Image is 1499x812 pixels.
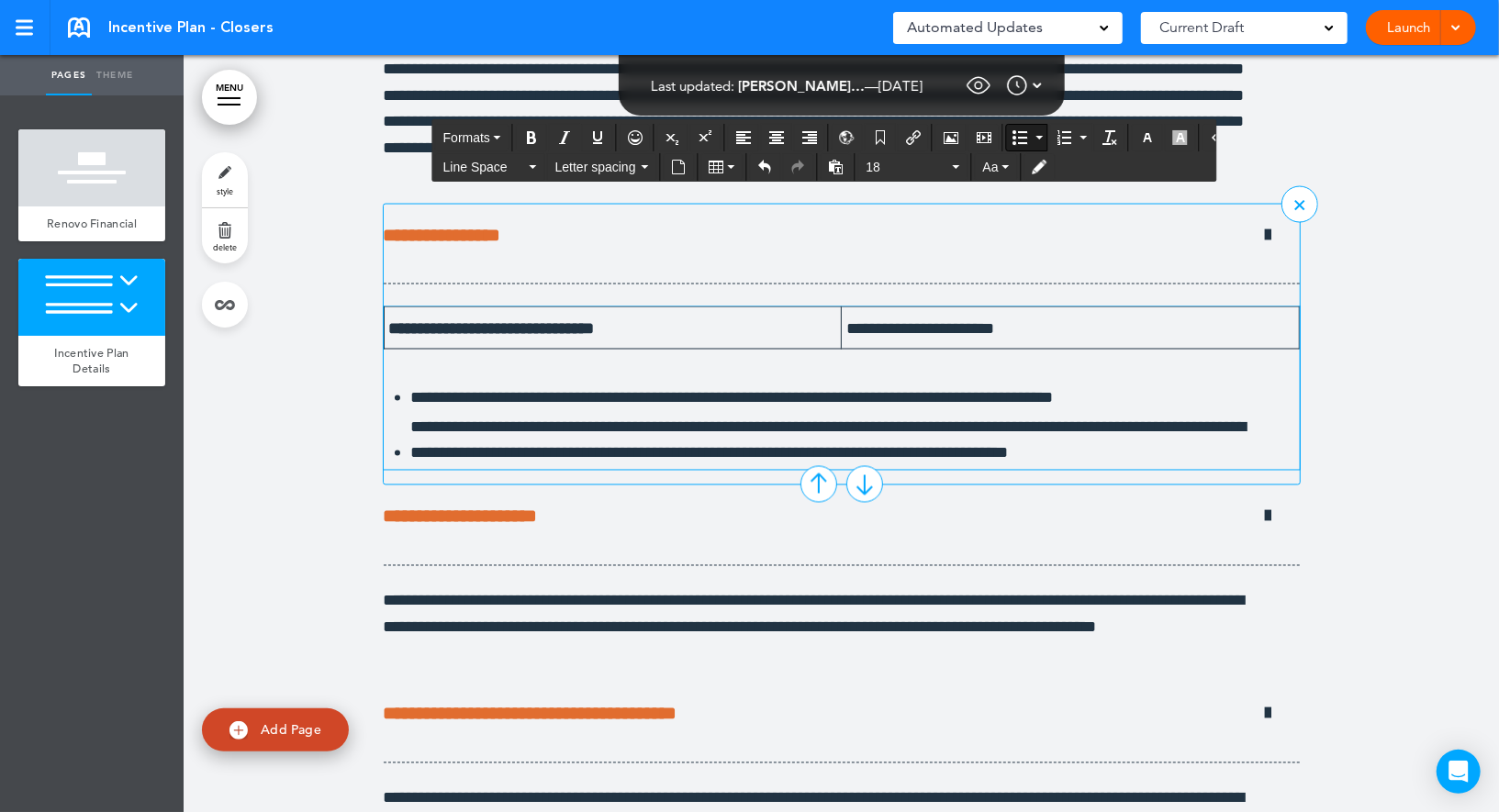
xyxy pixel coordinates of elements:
div: Bold [516,124,547,151]
a: Theme [92,55,138,95]
a: MENU [202,70,257,125]
div: Open Intercom Messenger [1437,750,1481,794]
span: Formats [443,130,490,145]
a: Pages [46,55,92,95]
span: Aa [983,160,999,174]
span: [DATE] [879,77,923,95]
div: Numbered list [1050,124,1092,151]
span: Automated Updates [907,15,1043,40]
div: Italic [549,124,580,151]
div: Clear formatting [1094,124,1125,151]
div: Insert/edit media [968,124,1000,151]
img: arrow-down-white.svg [1033,74,1042,96]
a: Launch [1380,10,1437,45]
span: Last updated: [652,77,735,95]
div: Align left [728,124,759,151]
div: Airmason image [935,124,967,151]
div: Align right [794,124,825,151]
span: delete [213,241,237,252]
span: [PERSON_NAME]… [739,77,866,95]
div: Source code [1203,124,1234,151]
a: Renovo Financial [18,206,165,241]
div: Paste as text [821,153,852,181]
div: Insert/Edit global anchor link [832,124,863,151]
div: Insert/edit airmason link [898,124,929,151]
div: Table [701,153,744,181]
div: Align center [761,124,792,151]
a: delete [202,208,248,263]
span: 18 [867,158,949,176]
span: Add Page [261,721,321,738]
span: Incentive Plan - Closers [108,17,274,38]
div: Subscript [657,124,688,151]
img: eye_approvals.svg [965,72,992,99]
span: Renovo Financial [47,216,137,231]
span: Incentive Plan Details [54,345,129,377]
a: style [202,152,248,207]
div: Toggle Tracking Changes [1024,153,1056,181]
span: style [217,185,233,196]
span: Letter spacing [555,158,638,176]
span: Line Space [443,158,526,176]
div: Bullet list [1006,124,1048,151]
div: — [652,79,923,93]
div: Undo [750,153,781,181]
div: Underline [582,124,613,151]
a: Incentive Plan Details [18,336,165,386]
div: Redo [783,153,814,181]
div: Anchor [865,124,896,151]
span: Current Draft [1159,15,1244,40]
div: Superscript [690,124,722,151]
img: time.svg [1006,74,1028,96]
a: Add Page [202,708,349,751]
div: Insert document [664,153,695,181]
img: add.svg [229,721,248,740]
